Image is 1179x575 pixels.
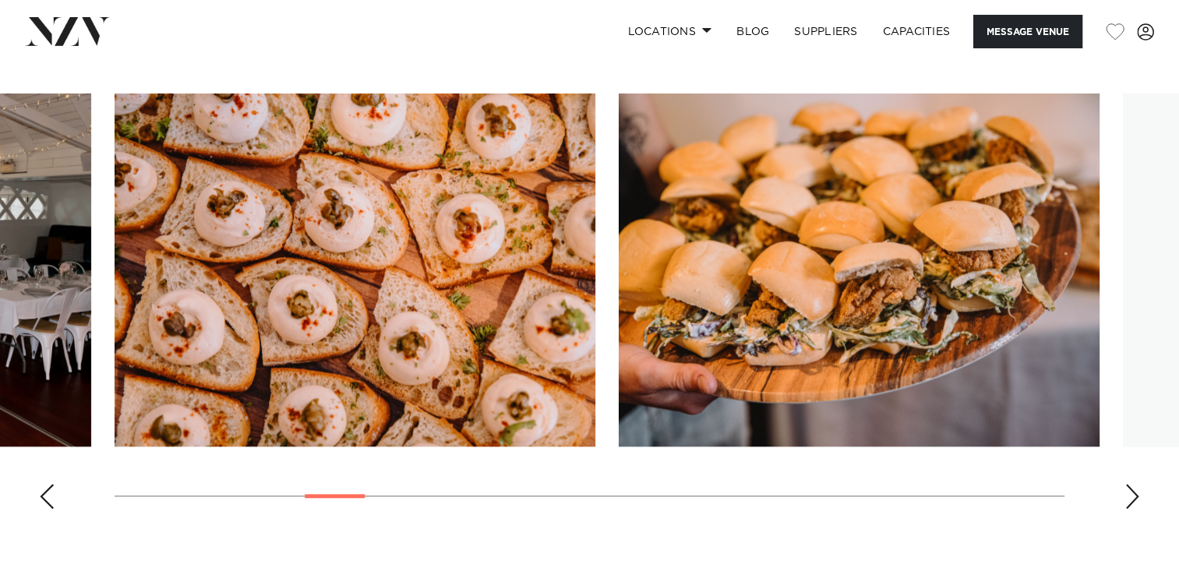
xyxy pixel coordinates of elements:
img: nzv-logo.png [25,17,110,45]
swiper-slide: 8 / 30 [619,93,1100,446]
a: Capacities [870,15,963,48]
a: BLOG [724,15,782,48]
swiper-slide: 7 / 30 [115,93,595,446]
button: Message Venue [973,15,1082,48]
a: SUPPLIERS [782,15,870,48]
a: Locations [615,15,724,48]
